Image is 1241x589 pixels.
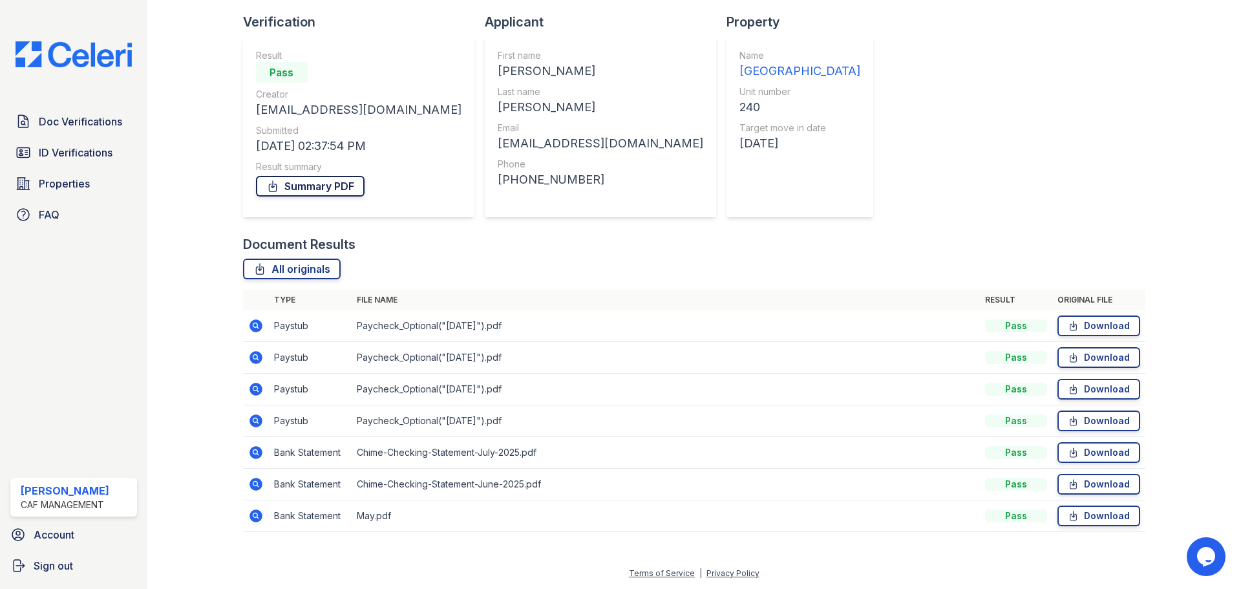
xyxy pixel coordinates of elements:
[34,558,73,573] span: Sign out
[739,134,860,153] div: [DATE]
[352,374,980,405] td: Paycheck_Optional("[DATE]").pdf
[352,310,980,342] td: Paycheck_Optional("[DATE]").pdf
[10,109,137,134] a: Doc Verifications
[352,342,980,374] td: Paycheck_Optional("[DATE]").pdf
[5,553,142,579] a: Sign out
[706,568,759,578] a: Privacy Policy
[39,114,122,129] span: Doc Verifications
[256,101,461,119] div: [EMAIL_ADDRESS][DOMAIN_NAME]
[39,207,59,222] span: FAQ
[352,469,980,500] td: Chime-Checking-Statement-June-2025.pdf
[985,414,1047,427] div: Pass
[739,62,860,80] div: [GEOGRAPHIC_DATA]
[739,85,860,98] div: Unit number
[985,509,1047,522] div: Pass
[34,527,74,542] span: Account
[1057,316,1140,336] a: Download
[1057,442,1140,463] a: Download
[498,171,703,189] div: [PHONE_NUMBER]
[269,500,352,532] td: Bank Statement
[21,483,109,498] div: [PERSON_NAME]
[256,176,365,197] a: Summary PDF
[39,176,90,191] span: Properties
[498,85,703,98] div: Last name
[980,290,1052,310] th: Result
[739,49,860,80] a: Name [GEOGRAPHIC_DATA]
[1057,474,1140,495] a: Download
[985,383,1047,396] div: Pass
[269,290,352,310] th: Type
[498,62,703,80] div: [PERSON_NAME]
[352,500,980,532] td: May.pdf
[256,49,461,62] div: Result
[10,171,137,197] a: Properties
[256,137,461,155] div: [DATE] 02:37:54 PM
[269,437,352,469] td: Bank Statement
[739,98,860,116] div: 240
[985,351,1047,364] div: Pass
[256,88,461,101] div: Creator
[498,158,703,171] div: Phone
[498,49,703,62] div: First name
[269,469,352,500] td: Bank Statement
[243,259,341,279] a: All originals
[256,124,461,137] div: Submitted
[1052,290,1145,310] th: Original file
[243,13,485,31] div: Verification
[1187,537,1228,576] iframe: chat widget
[269,405,352,437] td: Paystub
[352,437,980,469] td: Chime-Checking-Statement-July-2025.pdf
[739,122,860,134] div: Target move in date
[1057,379,1140,400] a: Download
[5,41,142,67] img: CE_Logo_Blue-a8612792a0a2168367f1c8372b55b34899dd931a85d93a1a3d3e32e68fde9ad4.png
[269,310,352,342] td: Paystub
[485,13,727,31] div: Applicant
[10,140,137,166] a: ID Verifications
[39,145,112,160] span: ID Verifications
[985,478,1047,491] div: Pass
[498,134,703,153] div: [EMAIL_ADDRESS][DOMAIN_NAME]
[699,568,702,578] div: |
[256,160,461,173] div: Result summary
[498,122,703,134] div: Email
[352,405,980,437] td: Paycheck_Optional("[DATE]").pdf
[985,319,1047,332] div: Pass
[629,568,695,578] a: Terms of Service
[1057,506,1140,526] a: Download
[1057,411,1140,431] a: Download
[498,98,703,116] div: [PERSON_NAME]
[269,342,352,374] td: Paystub
[985,446,1047,459] div: Pass
[727,13,884,31] div: Property
[1057,347,1140,368] a: Download
[352,290,980,310] th: File name
[10,202,137,228] a: FAQ
[21,498,109,511] div: CAF Management
[269,374,352,405] td: Paystub
[739,49,860,62] div: Name
[243,235,355,253] div: Document Results
[5,522,142,548] a: Account
[256,62,308,83] div: Pass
